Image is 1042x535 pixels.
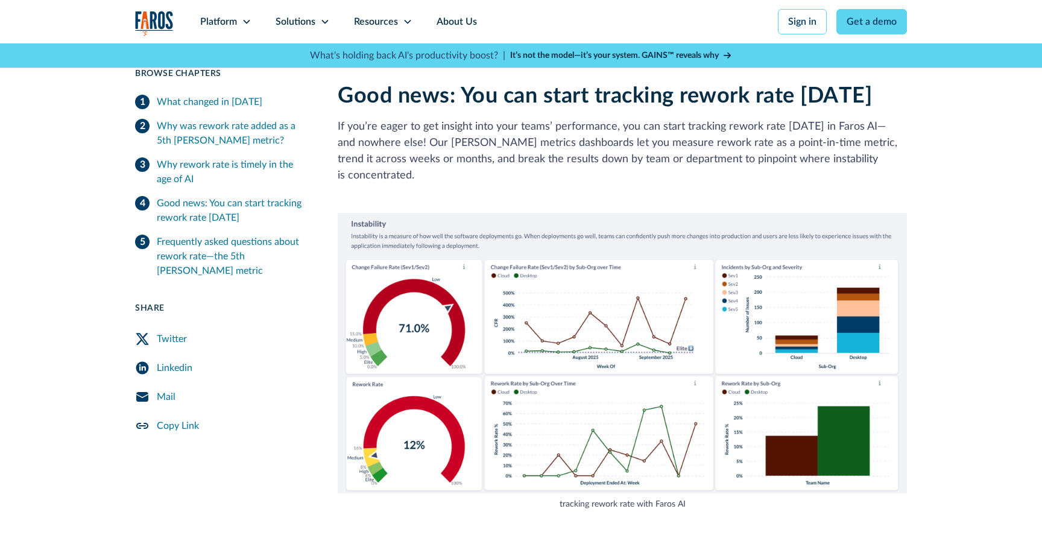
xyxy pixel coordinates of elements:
a: Get a demo [836,9,907,34]
div: Good news: You can start tracking rework rate [DATE] [157,196,309,225]
div: Mail [157,390,175,404]
figcaption: tracking rework rate with Faros AI [338,498,907,511]
div: Share [135,302,309,315]
img: Logo of the analytics and reporting company Faros. [135,11,174,36]
a: Sign in [778,9,827,34]
strong: Good news: You can start tracking rework rate [DATE] [338,85,872,107]
a: Good news: You can start tracking rework rate [DATE] [135,191,309,230]
div: Why rework rate is timely in the age of AI [157,157,309,186]
a: What changed in [DATE] [135,90,309,114]
div: Linkedin [157,361,192,375]
div: Why was rework rate added as a 5th [PERSON_NAME] metric? [157,119,309,148]
p: If you’re eager to get insight into your teams’ performance, you can start tracking rework rate [... [338,119,907,184]
a: Why rework rate is timely in the age of AI [135,153,309,191]
strong: It’s not the model—it’s your system. GAINS™ reveals why [510,51,719,60]
a: Twitter Share [135,324,309,353]
a: Mail Share [135,382,309,411]
div: Solutions [276,14,315,29]
a: home [135,11,174,36]
a: Why was rework rate added as a 5th [PERSON_NAME] metric? [135,114,309,153]
div: Frequently asked questions about rework rate—the 5th [PERSON_NAME] metric [157,235,309,278]
div: Platform [200,14,237,29]
a: LinkedIn Share [135,353,309,382]
div: What changed in [DATE] [157,95,262,109]
a: Frequently asked questions about rework rate—the 5th [PERSON_NAME] metric [135,230,309,283]
div: Resources [354,14,398,29]
p: What's holding back AI's productivity boost? | [310,48,505,63]
div: Twitter [157,332,187,346]
a: It’s not the model—it’s your system. GAINS™ reveals why [510,49,732,62]
a: Copy Link [135,411,309,440]
div: Browse Chapters [135,68,309,80]
div: Copy Link [157,419,199,433]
